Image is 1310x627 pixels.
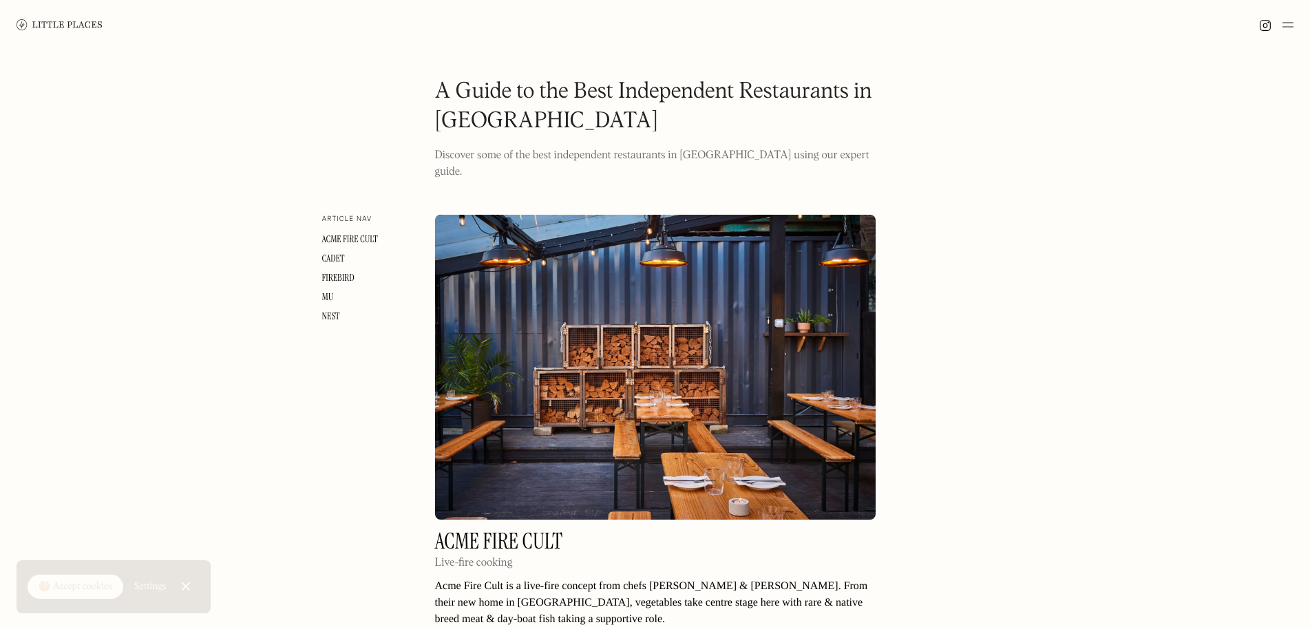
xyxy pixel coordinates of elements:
a: Acme Fire Cult [322,233,378,246]
a: Cadet [322,253,345,265]
a: Close Cookie Popup [172,573,200,600]
h1: A Guide to the Best Independent Restaurants in [GEOGRAPHIC_DATA] [435,77,876,136]
a: 🍪 Accept cookies [28,575,123,599]
a: mu [322,291,334,304]
a: Firebird [322,272,355,284]
div: Article nav [322,215,372,224]
div: 🍪 Accept cookies [39,580,112,594]
a: Settings [134,571,167,602]
a: Acme Fire CultLive-fire cooking [435,531,563,578]
p: Live-fire cooking [435,555,563,571]
a: Nest [322,310,340,323]
div: Settings [134,582,167,591]
p: Discover some of the best independent restaurants in [GEOGRAPHIC_DATA] using our expert guide. [435,147,876,180]
h2: Acme Fire Cult [435,531,563,552]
